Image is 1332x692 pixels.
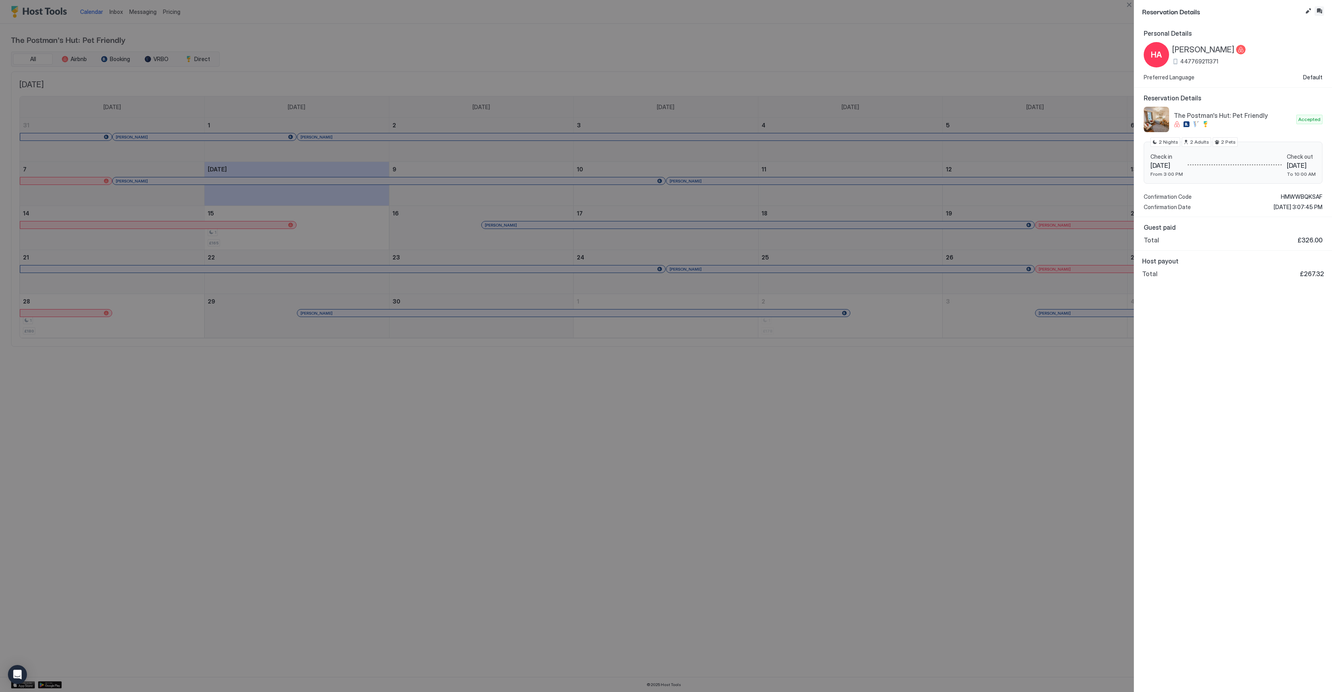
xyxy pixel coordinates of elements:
span: [DATE] 3:07:45 PM [1274,204,1322,211]
span: Reservation Details [1142,6,1302,16]
div: listing image [1144,107,1169,132]
span: Accepted [1298,116,1321,123]
span: HA [1151,49,1162,61]
span: 447769211371 [1180,58,1218,65]
span: [DATE] [1150,161,1183,169]
button: Inbox [1315,6,1324,16]
span: 2 Nights [1159,138,1178,146]
span: HMWWBQKSAF [1281,193,1322,200]
span: 2 Pets [1221,138,1236,146]
button: Edit reservation [1303,6,1313,16]
span: Reservation Details [1144,94,1322,102]
span: Host payout [1142,257,1324,265]
span: £267.32 [1300,270,1324,278]
span: Preferred Language [1144,74,1194,81]
span: 2 Adults [1190,138,1209,146]
span: Total [1144,236,1159,244]
span: Check out [1287,153,1316,160]
span: From 3:00 PM [1150,171,1183,177]
span: [PERSON_NAME] [1172,45,1234,55]
span: Confirmation Date [1144,204,1191,211]
span: To 10:00 AM [1287,171,1316,177]
span: The Postman's Hut: Pet Friendly [1174,111,1293,119]
span: Guest paid [1144,223,1322,231]
div: Open Intercom Messenger [8,665,27,684]
span: Total [1142,270,1158,278]
span: Personal Details [1144,29,1322,37]
span: £326.00 [1298,236,1322,244]
span: [DATE] [1287,161,1316,169]
span: Confirmation Code [1144,193,1192,200]
span: Check in [1150,153,1183,160]
span: Default [1303,74,1322,81]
